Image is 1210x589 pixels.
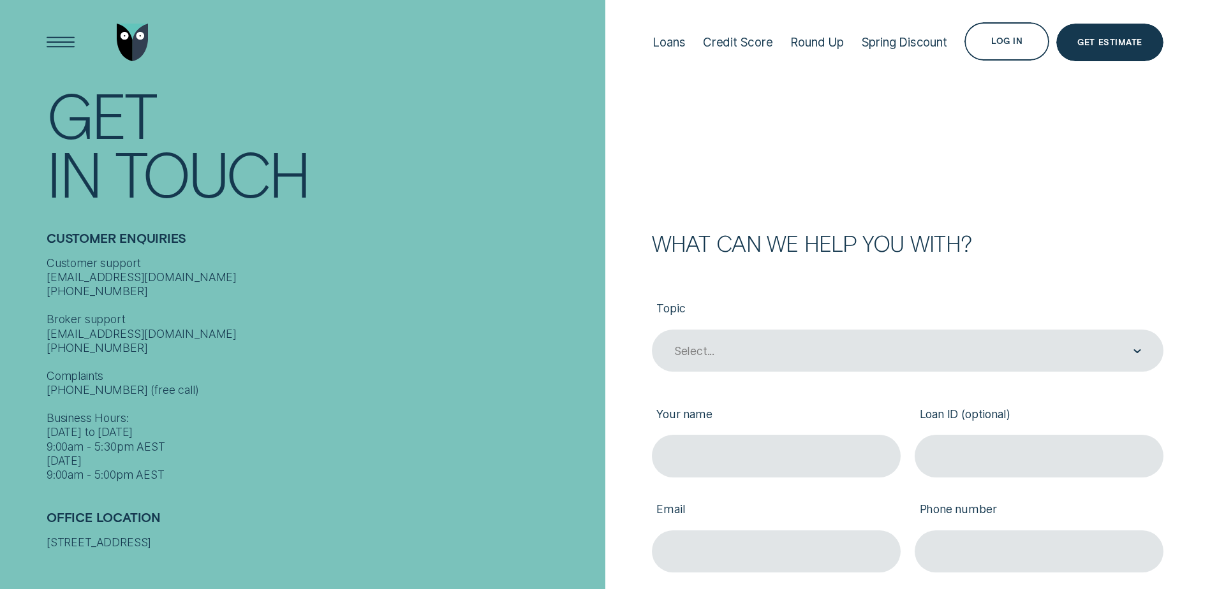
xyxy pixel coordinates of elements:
[652,396,901,435] label: Your name
[915,491,1163,530] label: Phone number
[47,85,156,144] div: Get
[41,24,80,62] button: Open Menu
[115,143,309,203] div: Touch
[47,85,598,203] h1: Get In Touch
[47,143,100,203] div: In
[47,510,598,535] h2: Office Location
[47,256,598,482] div: Customer support [EMAIL_ADDRESS][DOMAIN_NAME] [PHONE_NUMBER] Broker support [EMAIL_ADDRESS][DOMAI...
[47,231,598,256] h2: Customer Enquiries
[862,35,947,50] div: Spring Discount
[964,22,1049,61] button: Log in
[652,491,901,530] label: Email
[1056,24,1163,62] a: Get Estimate
[47,535,598,549] div: [STREET_ADDRESS]
[703,35,773,50] div: Credit Score
[652,233,1163,254] h2: What can we help you with?
[915,396,1163,435] label: Loan ID (optional)
[653,35,685,50] div: Loans
[790,35,844,50] div: Round Up
[674,344,714,358] div: Select...
[117,24,149,62] img: Wisr
[652,291,1163,330] label: Topic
